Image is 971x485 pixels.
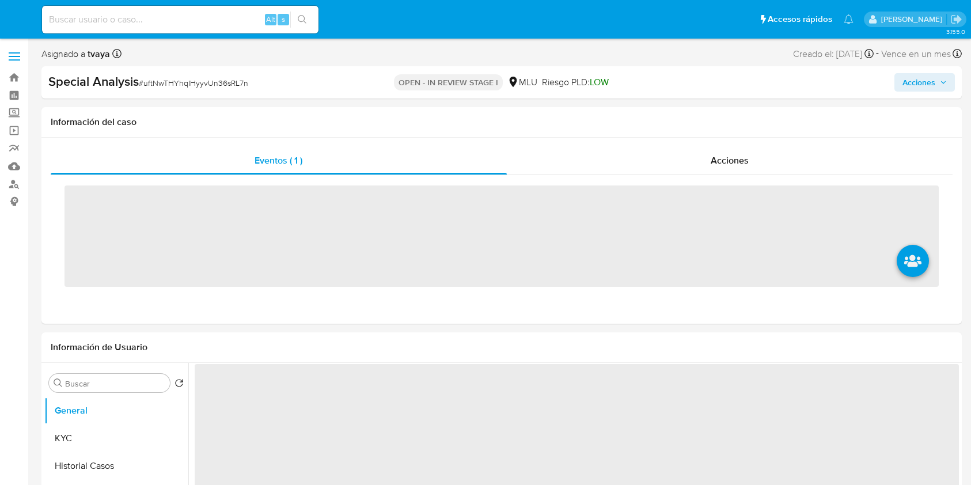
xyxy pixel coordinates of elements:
[175,378,184,391] button: Volver al orden por defecto
[65,378,165,389] input: Buscar
[48,72,139,90] b: Special Analysis
[54,378,63,388] button: Buscar
[44,397,188,425] button: General
[950,13,962,25] a: Salir
[394,74,503,90] p: OPEN - IN REVIEW STAGE I
[51,342,147,353] h1: Información de Usuario
[41,48,110,60] span: Asignado a
[711,154,749,167] span: Acciones
[902,73,935,92] span: Acciones
[266,14,275,25] span: Alt
[894,73,955,92] button: Acciones
[881,48,951,60] span: Vence en un mes
[876,46,879,62] span: -
[255,154,302,167] span: Eventos ( 1 )
[590,75,609,89] span: LOW
[542,76,609,89] span: Riesgo PLD:
[65,185,939,287] span: ‌
[768,13,832,25] span: Accesos rápidos
[507,76,537,89] div: MLU
[42,12,318,27] input: Buscar usuario o caso...
[844,14,854,24] a: Notificaciones
[793,46,874,62] div: Creado el: [DATE]
[139,77,248,89] span: # uftNwTHYhqIHyyvUn36sRL7n
[881,14,946,25] p: tomas.vaya@mercadolibre.com
[85,47,110,60] b: tvaya
[51,116,953,128] h1: Información del caso
[44,452,188,480] button: Historial Casos
[282,14,285,25] span: s
[290,12,314,28] button: search-icon
[44,425,188,452] button: KYC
